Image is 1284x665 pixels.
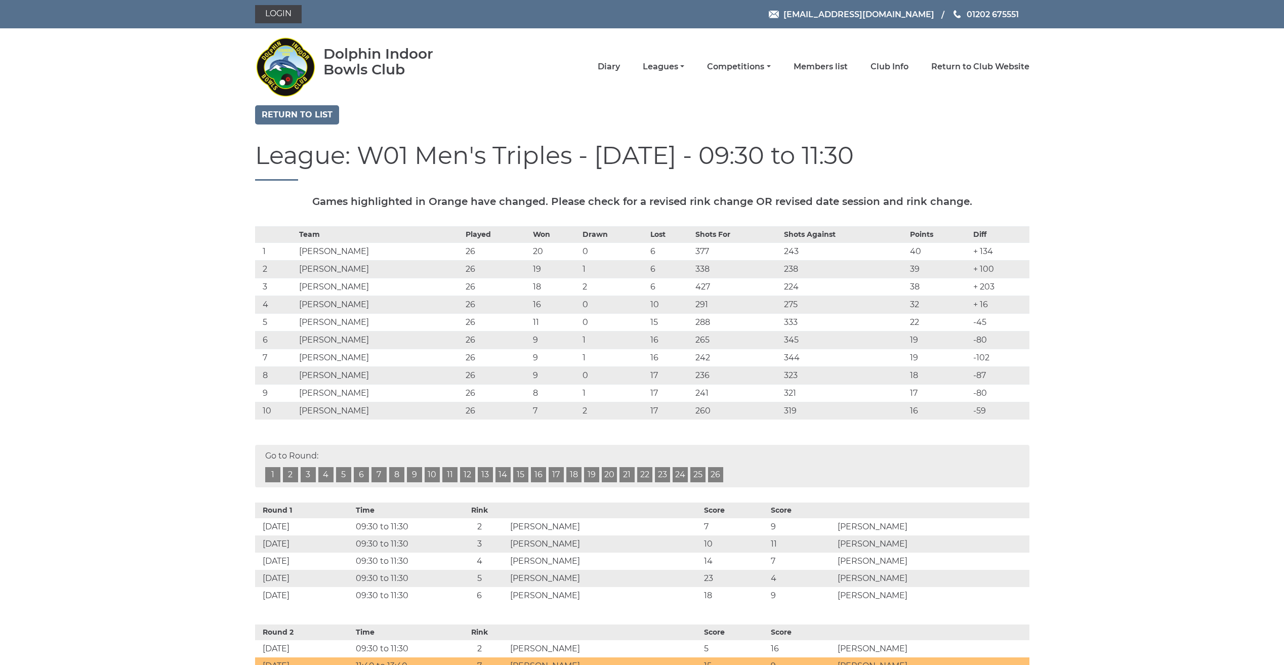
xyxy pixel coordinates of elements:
[648,278,693,296] td: 6
[907,242,971,260] td: 40
[463,331,530,349] td: 26
[297,402,463,420] td: [PERSON_NAME]
[835,587,1029,604] td: [PERSON_NAME]
[648,349,693,366] td: 16
[768,587,835,604] td: 9
[693,296,782,313] td: 291
[693,260,782,278] td: 338
[648,296,693,313] td: 10
[463,260,530,278] td: 26
[353,570,451,587] td: 09:30 to 11:30
[463,349,530,366] td: 26
[690,467,706,482] a: 25
[769,11,779,18] img: Email
[768,535,835,553] td: 11
[673,467,688,482] a: 24
[318,467,334,482] a: 4
[971,226,1029,242] th: Diff
[701,587,768,604] td: 18
[781,278,907,296] td: 224
[508,553,701,570] td: [PERSON_NAME]
[353,535,451,553] td: 09:30 to 11:30
[353,518,451,535] td: 09:30 to 11:30
[643,61,684,72] a: Leagues
[353,625,451,640] th: Time
[566,467,582,482] a: 18
[781,242,907,260] td: 243
[971,260,1029,278] td: + 100
[389,467,404,482] a: 8
[701,535,768,553] td: 10
[353,640,451,657] td: 09:30 to 11:30
[954,10,961,18] img: Phone us
[255,31,316,102] img: Dolphin Indoor Bowls Club
[580,242,647,260] td: 0
[701,553,768,570] td: 14
[907,402,971,420] td: 16
[255,535,353,553] td: [DATE]
[971,366,1029,384] td: -87
[530,349,580,366] td: 9
[693,366,782,384] td: 236
[580,226,647,242] th: Drawn
[463,402,530,420] td: 26
[967,9,1019,19] span: 01202 675551
[371,467,387,482] a: 7
[871,61,908,72] a: Club Info
[648,313,693,331] td: 15
[648,242,693,260] td: 6
[648,331,693,349] td: 16
[971,402,1029,420] td: -59
[463,366,530,384] td: 26
[354,467,369,482] a: 6
[781,402,907,420] td: 319
[701,625,768,640] th: Score
[648,402,693,420] td: 17
[297,349,463,366] td: [PERSON_NAME]
[531,467,546,482] a: 16
[255,313,297,331] td: 5
[530,384,580,402] td: 8
[580,384,647,402] td: 1
[495,467,511,482] a: 14
[451,625,508,640] th: Rink
[907,226,971,242] th: Points
[693,242,782,260] td: 377
[255,105,339,124] a: Return to list
[463,226,530,242] th: Played
[297,278,463,296] td: [PERSON_NAME]
[701,503,768,518] th: Score
[460,467,475,482] a: 12
[255,640,353,657] td: [DATE]
[708,467,723,482] a: 26
[971,349,1029,366] td: -102
[768,518,835,535] td: 9
[907,384,971,402] td: 17
[648,366,693,384] td: 17
[323,46,466,77] div: Dolphin Indoor Bowls Club
[513,467,528,482] a: 15
[530,278,580,296] td: 18
[781,313,907,331] td: 333
[580,402,647,420] td: 2
[781,366,907,384] td: 323
[255,242,297,260] td: 1
[336,467,351,482] a: 5
[530,242,580,260] td: 20
[693,331,782,349] td: 265
[508,535,701,553] td: [PERSON_NAME]
[549,467,564,482] a: 17
[693,278,782,296] td: 427
[255,260,297,278] td: 2
[530,226,580,242] th: Won
[768,625,835,640] th: Score
[598,61,620,72] a: Diary
[907,278,971,296] td: 38
[693,402,782,420] td: 260
[580,260,647,278] td: 1
[781,260,907,278] td: 238
[768,503,835,518] th: Score
[580,366,647,384] td: 0
[530,260,580,278] td: 19
[283,467,298,482] a: 2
